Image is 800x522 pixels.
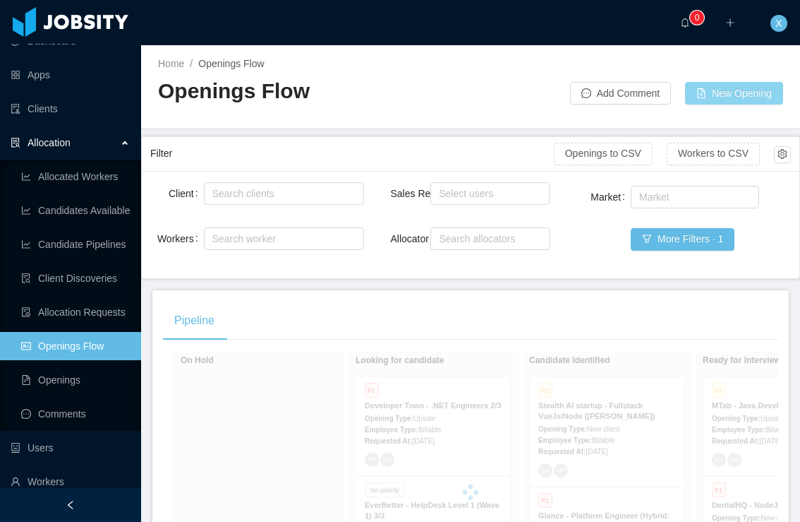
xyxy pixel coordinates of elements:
[208,230,216,247] input: Workers
[21,264,130,292] a: icon: file-searchClient Discoveries
[11,61,130,89] a: icon: appstoreApps
[21,298,130,326] a: icon: file-doneAllocation Requests
[21,366,130,394] a: icon: file-textOpenings
[169,188,204,199] label: Client
[11,468,130,496] a: icon: userWorkers
[157,233,204,244] label: Workers
[590,191,631,203] label: Market
[150,141,554,167] div: Filter
[774,146,791,163] button: icon: setting
[190,58,193,69] span: /
[158,58,184,69] a: Home
[198,58,264,69] span: Openings Flow
[635,189,643,206] input: Market
[570,82,671,105] button: icon: messageAdd Comment
[680,18,690,28] i: icon: bell
[11,434,130,462] a: icon: robotUsers
[439,232,535,246] div: Search allocators
[212,232,343,246] div: Search worker
[775,15,782,32] span: X
[21,196,130,225] a: icon: line-chartCandidates Available
[163,301,226,340] div: Pipeline
[439,186,535,201] div: Select users
[21,230,130,259] a: icon: line-chartCandidate Pipelines
[685,82,783,105] button: icon: file-addNew Opening
[212,186,349,201] div: Search clients
[690,11,704,25] sup: 0
[667,143,760,165] button: Workers to CSV
[21,162,130,191] a: icon: line-chartAllocated Workers
[639,190,744,204] div: Market
[435,185,442,202] input: Sales Rep
[21,332,130,360] a: icon: idcardOpenings Flow
[21,400,130,428] a: icon: messageComments
[11,138,20,148] i: icon: solution
[554,143,653,165] button: Openings to CSV
[390,233,438,244] label: Allocator
[28,137,71,148] span: Allocation
[390,188,445,199] label: Sales Rep
[631,228,734,251] button: icon: filterMore Filters · 1
[435,230,442,247] input: Allocator
[725,18,735,28] i: icon: plus
[208,185,216,202] input: Client
[158,77,471,106] h2: Openings Flow
[11,95,130,123] a: icon: auditClients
